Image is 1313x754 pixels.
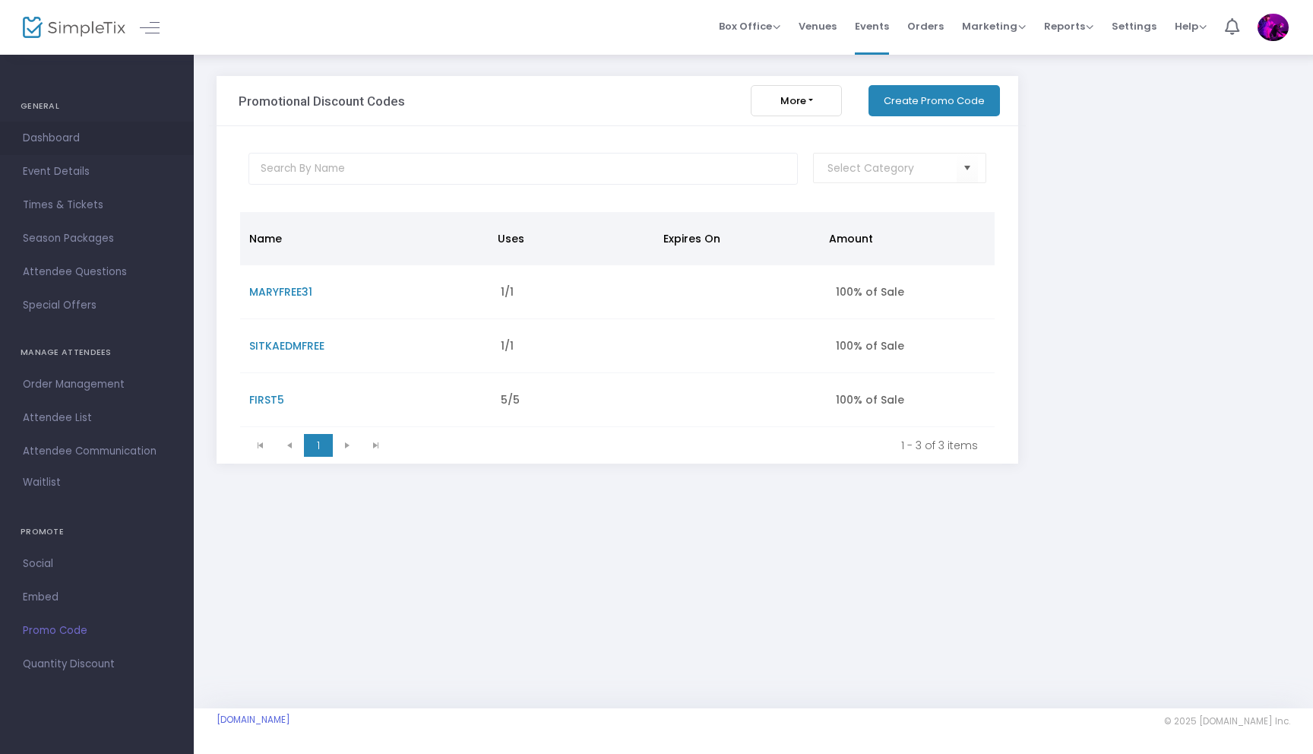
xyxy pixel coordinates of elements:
[501,338,514,353] span: 1/1
[962,19,1026,33] span: Marketing
[23,229,171,249] span: Season Packages
[1112,7,1156,46] span: Settings
[249,231,282,246] span: Name
[836,284,904,299] span: 100% of Sale
[498,231,524,246] span: Uses
[23,262,171,282] span: Attendee Questions
[836,392,904,407] span: 100% of Sale
[855,7,889,46] span: Events
[23,128,171,148] span: Dashboard
[240,212,995,427] div: Data table
[21,91,173,122] h4: GENERAL
[719,19,780,33] span: Box Office
[836,338,904,353] span: 100% of Sale
[23,162,171,182] span: Event Details
[501,392,520,407] span: 5/5
[957,153,978,184] button: Select
[21,337,173,368] h4: MANAGE ATTENDEES
[1164,715,1290,727] span: © 2025 [DOMAIN_NAME] Inc.
[1175,19,1207,33] span: Help
[799,7,837,46] span: Venues
[23,375,171,394] span: Order Management
[23,442,171,461] span: Attendee Communication
[23,654,171,674] span: Quantity Discount
[21,517,173,547] h4: PROMOTE
[249,392,284,407] span: FIRST5
[304,434,333,457] span: Page 1
[248,153,799,185] input: Search By Name
[23,475,61,490] span: Waitlist
[751,85,842,116] button: More
[239,93,405,109] h3: Promotional Discount Codes
[23,554,171,574] span: Social
[907,7,944,46] span: Orders
[23,621,171,641] span: Promo Code
[827,160,957,176] input: NO DATA FOUND
[249,338,324,353] span: SITKAEDMFREE
[1044,19,1093,33] span: Reports
[217,714,290,726] a: [DOMAIN_NAME]
[663,231,720,246] span: Expires On
[23,588,171,607] span: Embed
[249,284,312,299] span: MARYFREE31
[23,408,171,428] span: Attendee List
[401,438,978,453] kendo-pager-info: 1 - 3 of 3 items
[23,296,171,315] span: Special Offers
[501,284,514,299] span: 1/1
[868,85,1000,116] button: Create Promo Code
[829,231,873,246] span: Amount
[23,195,171,215] span: Times & Tickets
